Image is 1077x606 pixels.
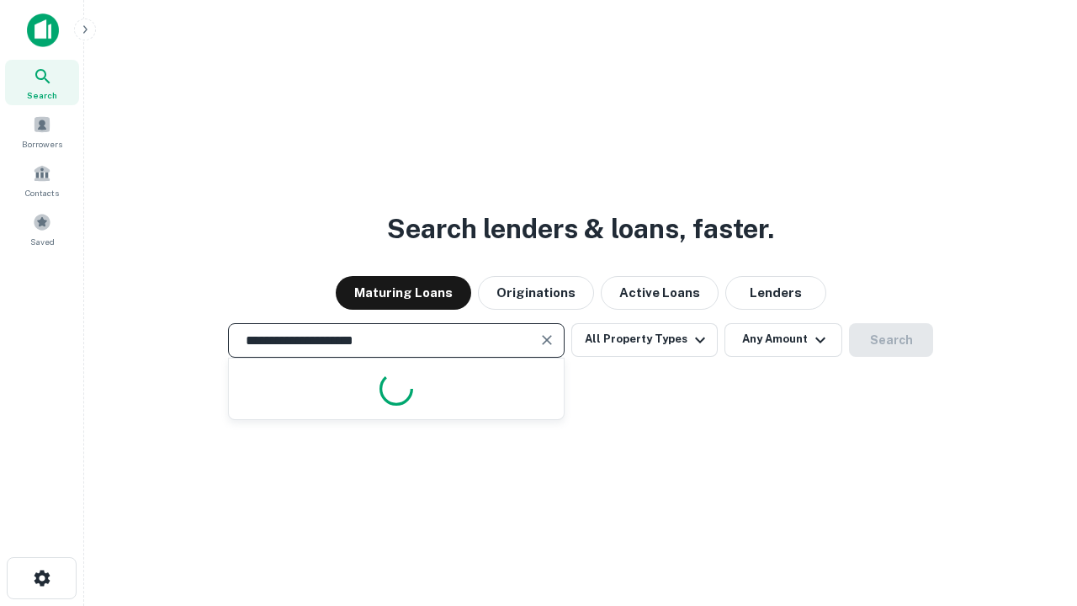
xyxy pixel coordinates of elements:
[5,109,79,154] a: Borrowers
[993,471,1077,552] iframe: Chat Widget
[571,323,718,357] button: All Property Types
[336,276,471,310] button: Maturing Loans
[27,13,59,47] img: capitalize-icon.png
[5,206,79,252] a: Saved
[724,323,842,357] button: Any Amount
[725,276,826,310] button: Lenders
[30,235,55,248] span: Saved
[601,276,719,310] button: Active Loans
[478,276,594,310] button: Originations
[387,209,774,249] h3: Search lenders & loans, faster.
[25,186,59,199] span: Contacts
[22,137,62,151] span: Borrowers
[27,88,57,102] span: Search
[5,60,79,105] a: Search
[535,328,559,352] button: Clear
[5,157,79,203] a: Contacts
